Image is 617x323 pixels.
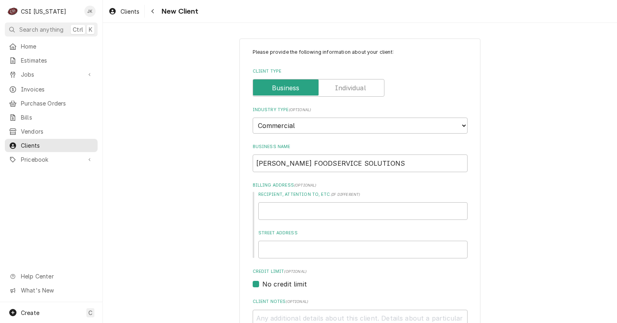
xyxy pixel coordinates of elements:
[253,68,468,97] div: Client Type
[331,192,360,197] span: ( if different )
[21,141,94,150] span: Clients
[253,144,468,150] label: Business Name
[73,25,83,34] span: Ctrl
[5,270,98,283] a: Go to Help Center
[21,155,82,164] span: Pricebook
[289,108,311,112] span: ( optional )
[21,7,66,16] div: CSI [US_STATE]
[253,182,468,189] label: Billing Address
[5,54,98,67] a: Estimates
[5,40,98,53] a: Home
[84,6,96,17] div: JK
[262,279,307,289] label: No credit limit
[253,49,468,56] p: Please provide the following information about your client:
[159,6,198,17] span: New Client
[21,113,94,122] span: Bills
[5,139,98,152] a: Clients
[5,22,98,37] button: Search anythingCtrlK
[253,182,468,258] div: Billing Address
[258,191,468,220] div: Recipient, Attention To, etc.
[21,272,93,280] span: Help Center
[21,42,94,51] span: Home
[84,6,96,17] div: Jeff Kuehl's Avatar
[21,99,94,108] span: Purchase Orders
[105,5,143,18] a: Clients
[7,6,18,17] div: C
[294,183,317,187] span: ( optional )
[286,299,308,304] span: ( optional )
[21,70,82,79] span: Jobs
[5,125,98,138] a: Vendors
[5,83,98,96] a: Invoices
[253,144,468,172] div: Business Name
[253,299,468,305] label: Client Notes
[5,111,98,124] a: Bills
[253,107,468,113] label: Industry Type
[88,309,92,317] span: C
[253,268,468,289] div: Credit Limit
[5,97,98,110] a: Purchase Orders
[21,127,94,136] span: Vendors
[5,153,98,166] a: Go to Pricebook
[258,230,468,258] div: Street Address
[253,107,468,134] div: Industry Type
[5,284,98,297] a: Go to What's New
[21,309,39,316] span: Create
[258,191,468,198] label: Recipient, Attention To, etc.
[121,7,139,16] span: Clients
[21,56,94,65] span: Estimates
[146,5,159,18] button: Navigate back
[258,230,468,236] label: Street Address
[5,68,98,81] a: Go to Jobs
[7,6,18,17] div: CSI Kentucky's Avatar
[89,25,92,34] span: K
[253,68,468,75] label: Client Type
[21,286,93,295] span: What's New
[284,269,306,274] span: (optional)
[19,25,63,34] span: Search anything
[253,268,468,275] label: Credit Limit
[21,85,94,93] span: Invoices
